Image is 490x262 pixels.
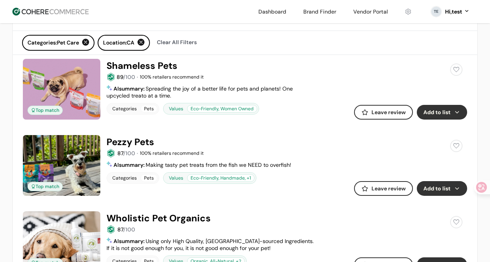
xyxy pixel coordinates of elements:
[119,161,143,168] span: summary
[113,238,146,245] span: AI :
[146,161,291,168] span: Making tasty pet treats from the fish we NEED to overfish!
[12,8,89,15] img: Cohere Logo
[119,238,143,245] span: summary
[153,35,201,50] div: Clear All Filters
[445,8,462,16] div: Hi, test
[430,6,442,17] svg: 0 percent
[449,214,464,230] button: add to favorite
[28,39,79,47] span: Categories: Pet Care
[445,8,470,16] button: Hi,test
[103,39,134,47] span: Location: CA
[449,138,464,154] button: add to favorite
[113,161,146,168] span: AI :
[107,238,314,252] span: Using only High Quality, [GEOGRAPHIC_DATA]-sourced Ingredients. If it is not good enough for you,...
[119,85,143,92] span: summary
[107,85,293,99] span: Spreading the joy of a better life for pets and planets! One upcycled treato at a time.
[113,85,146,92] span: AI :
[449,62,464,77] button: add to favorite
